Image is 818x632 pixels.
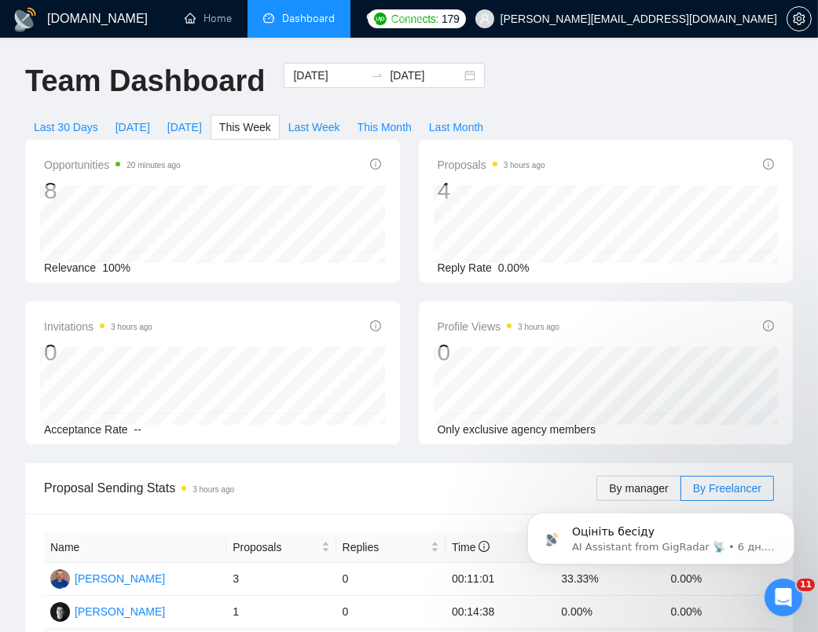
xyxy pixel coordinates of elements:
[452,541,490,553] span: Time
[498,261,530,274] span: 0.00%
[442,10,459,27] span: 179
[111,323,152,331] time: 3 hours ago
[280,115,349,140] button: Last Week
[371,69,383,82] span: to
[797,579,815,591] span: 11
[25,115,107,140] button: Last 30 Days
[116,119,150,136] span: [DATE]
[479,541,490,552] span: info-circle
[438,423,596,436] span: Only exclusive agency members
[787,13,811,25] span: setting
[44,317,152,336] span: Invitations
[420,115,492,140] button: Last Month
[50,572,165,584] a: AU[PERSON_NAME]
[167,119,202,136] span: [DATE]
[358,119,412,136] span: This Month
[665,596,774,629] td: 0.00%
[479,13,490,24] span: user
[765,579,802,616] iframe: Intercom live chat
[336,596,446,629] td: 0
[504,480,818,590] iframe: Intercom notifications сообщение
[134,423,141,436] span: --
[438,155,545,174] span: Proposals
[75,570,165,587] div: [PERSON_NAME]
[44,338,152,367] div: 0
[763,159,774,170] span: info-circle
[263,13,274,24] span: dashboard
[336,532,446,563] th: Replies
[193,485,234,494] time: 3 hours ago
[349,115,420,140] button: This Month
[44,532,226,563] th: Name
[288,119,340,136] span: Last Week
[159,115,211,140] button: [DATE]
[226,596,336,629] td: 1
[127,161,180,170] time: 20 minutes ago
[50,605,165,617] a: BM[PERSON_NAME]
[429,119,483,136] span: Last Month
[438,338,560,367] div: 0
[293,67,365,84] input: Start date
[370,159,381,170] span: info-circle
[226,532,336,563] th: Proposals
[438,317,560,336] span: Profile Views
[282,12,335,25] span: Dashboard
[34,119,98,136] span: Last 30 Days
[102,261,130,274] span: 100%
[107,115,159,140] button: [DATE]
[233,539,317,556] span: Proposals
[50,602,70,622] img: BM
[44,176,181,206] div: 8
[13,7,38,32] img: logo
[25,63,265,100] h1: Team Dashboard
[44,478,596,498] span: Proposal Sending Stats
[763,320,774,331] span: info-circle
[75,603,165,620] div: [PERSON_NAME]
[343,539,427,556] span: Replies
[366,12,424,25] a: searchScanner
[211,115,280,140] button: This Week
[446,563,555,596] td: 00:11:01
[555,596,664,629] td: 0.00%
[787,6,812,31] button: setting
[371,69,383,82] span: swap-right
[504,161,545,170] time: 3 hours ago
[219,119,271,136] span: This Week
[787,13,812,25] a: setting
[438,261,492,274] span: Reply Rate
[44,261,96,274] span: Relevance
[446,596,555,629] td: 00:14:38
[336,563,446,596] td: 0
[50,569,70,589] img: AU
[518,323,559,331] time: 3 hours ago
[44,155,181,174] span: Opportunities
[438,176,545,206] div: 4
[226,563,336,596] td: 3
[370,320,381,331] span: info-circle
[185,12,232,25] a: homeHome
[44,423,128,436] span: Acceptance Rate
[390,67,461,84] input: End date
